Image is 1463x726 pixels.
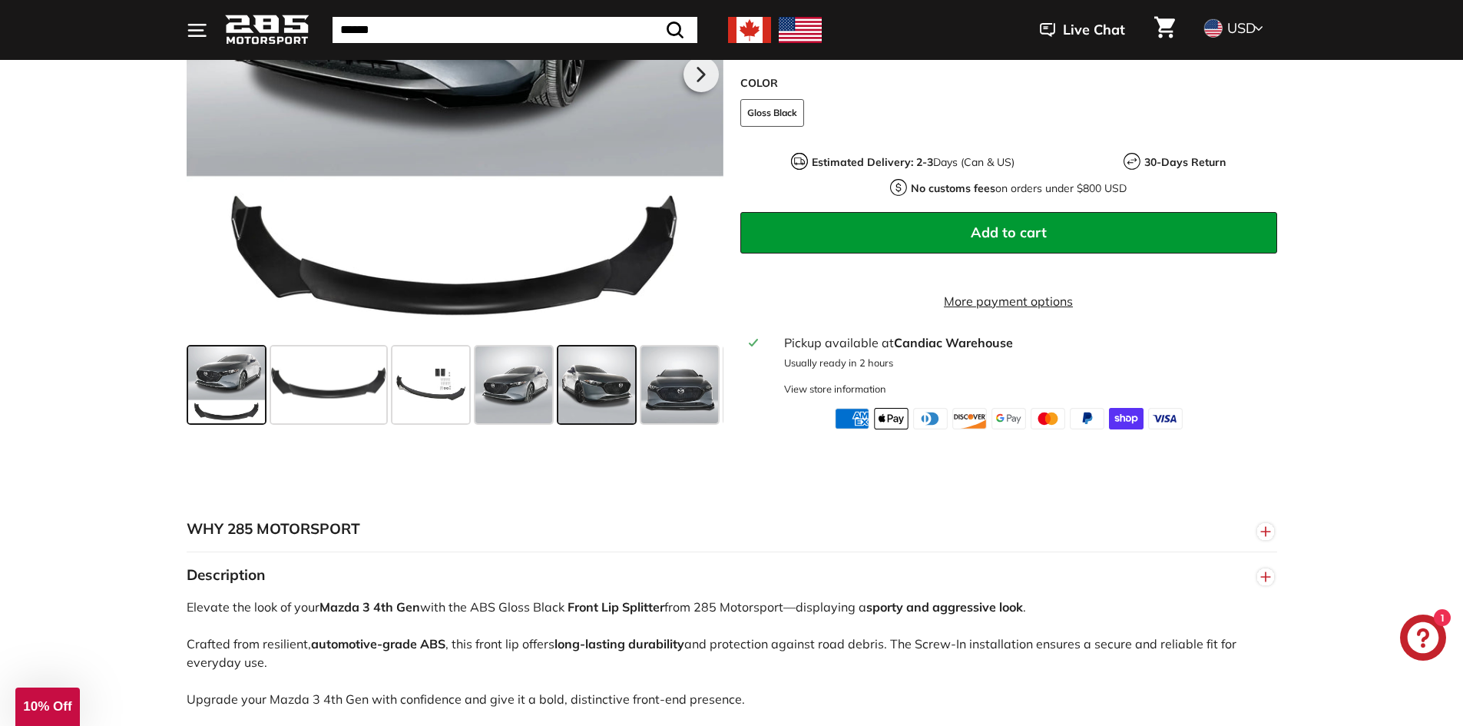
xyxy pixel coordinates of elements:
p: on orders under $800 USD [911,181,1127,197]
strong: automotive-grade ABS [311,636,445,651]
strong: Front Lip Splitter [568,599,664,615]
img: visa [1148,408,1183,429]
span: Live Chat [1063,20,1125,40]
span: Part Number: FRONTLIP386 GTIN: [740,47,1030,62]
img: paypal [1070,408,1104,429]
div: View store information [784,382,886,396]
a: More payment options [740,292,1277,310]
label: COLOR [740,75,1277,91]
strong: long-lasting durability [554,636,684,651]
div: Pickup available at [784,333,1267,352]
strong: 30-Days Return [1144,155,1226,169]
button: Add to cart [740,212,1277,254]
span: Add to cart [971,224,1047,241]
strong: No customs fees [911,181,995,195]
img: american_express [835,408,869,429]
button: Description [187,552,1277,598]
button: WHY 285 MOTORSPORT [187,506,1277,552]
span: USD [1227,19,1256,37]
img: google_pay [991,408,1026,429]
img: apple_pay [874,408,909,429]
span: 990013107066 [938,47,1030,62]
inbox-online-store-chat: Shopify online store chat [1395,615,1451,665]
img: shopify_pay [1109,408,1144,429]
strong: Estimated Delivery: 2-3 [812,155,933,169]
span: 10% Off [23,699,71,714]
img: master [1031,408,1065,429]
img: Logo_285_Motorsport_areodynamics_components [225,12,309,48]
p: Usually ready in 2 hours [784,356,1267,370]
div: 10% Off [15,688,80,726]
strong: sporty and aggressive look [866,599,1023,615]
img: diners_club [913,408,948,429]
img: discover [952,408,987,429]
p: Days (Can & US) [812,154,1015,171]
input: Search [333,17,697,43]
strong: Mazda 3 4th Gen [319,599,420,615]
button: Live Chat [1020,11,1145,49]
a: Cart [1145,4,1184,56]
strong: Candiac Warehouse [894,335,1013,350]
